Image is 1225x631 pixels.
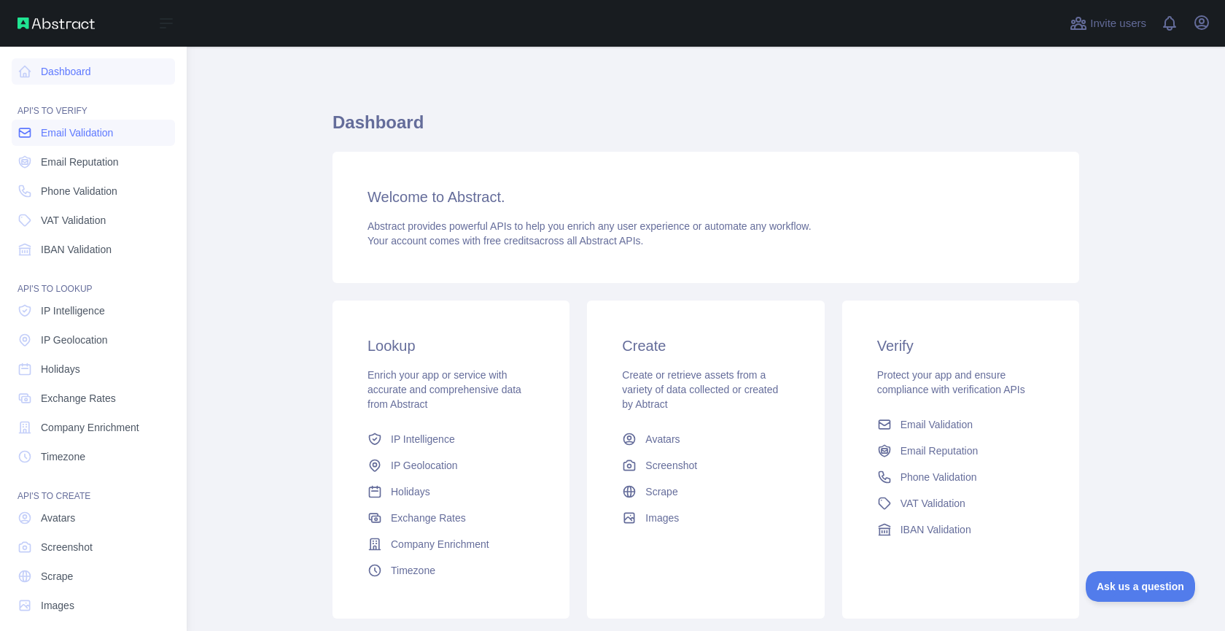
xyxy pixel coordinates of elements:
[41,511,75,525] span: Avatars
[1086,571,1196,602] iframe: Toggle Customer Support
[41,598,74,613] span: Images
[871,438,1050,464] a: Email Reputation
[41,540,93,554] span: Screenshot
[901,444,979,458] span: Email Reputation
[362,505,540,531] a: Exchange Rates
[871,490,1050,516] a: VAT Validation
[12,207,175,233] a: VAT Validation
[41,303,105,318] span: IP Intelligence
[877,369,1025,395] span: Protect your app and ensure compliance with verification APIs
[871,464,1050,490] a: Phone Validation
[391,563,435,578] span: Timezone
[391,432,455,446] span: IP Intelligence
[41,362,80,376] span: Holidays
[41,125,113,140] span: Email Validation
[645,484,677,499] span: Scrape
[616,426,795,452] a: Avatars
[332,111,1079,146] h1: Dashboard
[12,149,175,175] a: Email Reputation
[616,505,795,531] a: Images
[362,479,540,505] a: Holidays
[901,496,965,511] span: VAT Validation
[622,369,778,410] span: Create or retrieve assets from a variety of data collected or created by Abtract
[12,563,175,589] a: Scrape
[12,236,175,263] a: IBAN Validation
[362,557,540,584] a: Timezone
[41,569,73,584] span: Scrape
[12,327,175,353] a: IP Geolocation
[12,266,175,295] div: API'S TO LOOKUP
[41,155,119,169] span: Email Reputation
[483,235,534,247] span: free credits
[12,414,175,441] a: Company Enrichment
[367,235,643,247] span: Your account comes with across all Abstract APIs.
[41,184,117,198] span: Phone Validation
[871,516,1050,543] a: IBAN Validation
[17,18,95,29] img: Abstract API
[41,242,112,257] span: IBAN Validation
[12,505,175,531] a: Avatars
[41,420,139,435] span: Company Enrichment
[391,511,466,525] span: Exchange Rates
[1067,12,1149,35] button: Invite users
[41,333,108,347] span: IP Geolocation
[362,452,540,479] a: IP Geolocation
[362,531,540,557] a: Company Enrichment
[877,336,1044,356] h3: Verify
[12,592,175,619] a: Images
[645,511,679,525] span: Images
[12,444,175,470] a: Timezone
[367,369,521,410] span: Enrich your app or service with accurate and comprehensive data from Abstract
[622,336,789,356] h3: Create
[391,484,430,499] span: Holidays
[367,336,534,356] h3: Lookup
[391,458,458,473] span: IP Geolocation
[41,391,116,406] span: Exchange Rates
[616,452,795,479] a: Screenshot
[367,220,812,232] span: Abstract provides powerful APIs to help you enrich any user experience or automate any workflow.
[901,522,971,537] span: IBAN Validation
[645,458,697,473] span: Screenshot
[12,473,175,502] div: API'S TO CREATE
[871,411,1050,438] a: Email Validation
[12,298,175,324] a: IP Intelligence
[362,426,540,452] a: IP Intelligence
[901,470,977,484] span: Phone Validation
[12,178,175,204] a: Phone Validation
[901,417,973,432] span: Email Validation
[41,213,106,228] span: VAT Validation
[645,432,680,446] span: Avatars
[12,534,175,560] a: Screenshot
[1090,15,1146,32] span: Invite users
[12,385,175,411] a: Exchange Rates
[12,120,175,146] a: Email Validation
[41,449,85,464] span: Timezone
[12,58,175,85] a: Dashboard
[367,187,1044,207] h3: Welcome to Abstract.
[616,479,795,505] a: Scrape
[12,356,175,382] a: Holidays
[391,537,489,551] span: Company Enrichment
[12,88,175,117] div: API'S TO VERIFY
